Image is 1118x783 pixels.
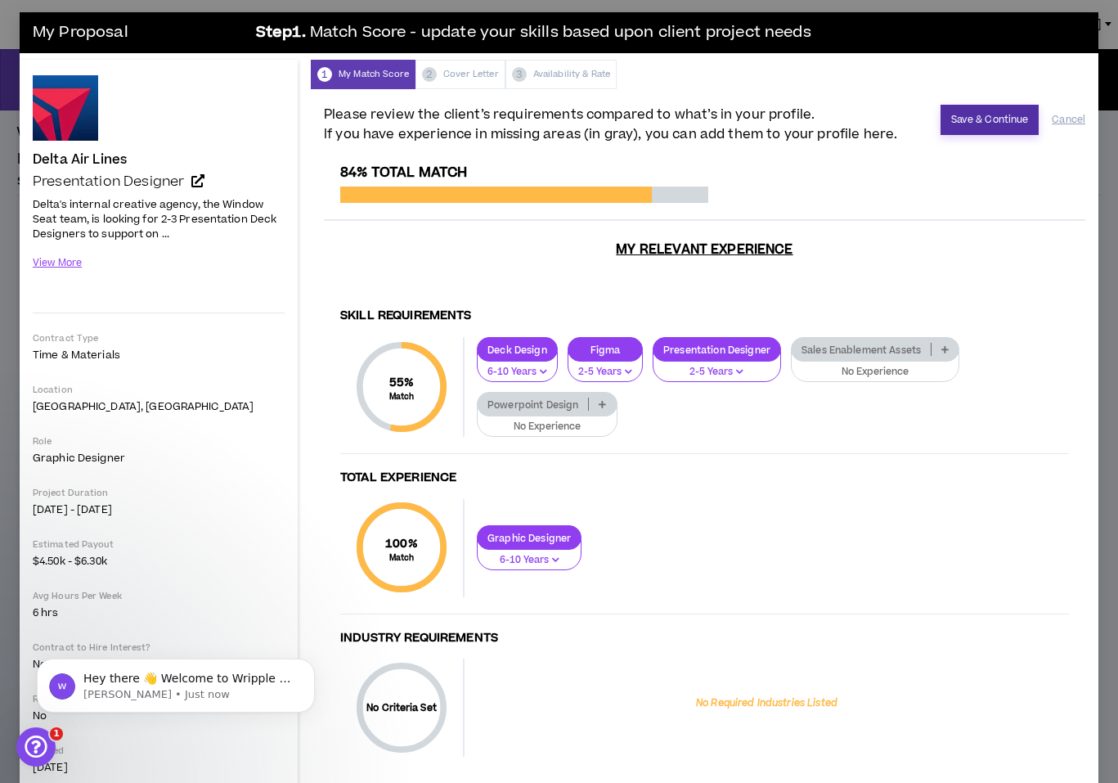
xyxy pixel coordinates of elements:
iframe: Intercom live chat [16,727,56,767]
h4: Total Experience [340,470,1069,486]
p: Location [33,384,285,396]
p: Role [33,435,285,448]
b: Step 1 . [256,21,306,45]
small: Match [389,391,415,403]
div: We typically reply in a few hours [34,345,273,362]
h4: Industry Requirements [340,631,1069,646]
button: 6-10 Years [477,539,581,570]
p: Powerpoint Design [478,398,588,411]
div: • [DATE] [128,275,173,292]
p: No Experience [801,365,949,380]
button: 2-5 Years [653,351,781,382]
span: 1 [317,67,332,82]
small: Match [385,552,418,564]
span: Match Score - update your skills based upon client project needs [310,21,811,45]
img: logo [33,31,62,57]
h4: Delta Air Lines [33,152,127,167]
button: Save & Continue [941,105,1039,135]
p: Deck Design [478,344,557,356]
iframe: Intercom notifications message [12,624,339,739]
p: No Required Industries Listed [696,696,837,711]
h4: Skill Requirements [340,308,1069,324]
span: Presentation Designer [33,172,184,191]
button: No Experience [477,406,617,437]
p: Graphic Designer [478,532,581,544]
p: Avg Hours Per Week [33,590,285,602]
a: Presentation Designer [33,173,285,190]
span: 55 % [389,374,415,391]
p: No Experience [487,420,607,434]
span: Please review the client’s requirements compared to what’s in your profile. If you have experienc... [324,105,897,144]
div: Profile image for Gabriella [222,26,255,59]
h3: My Proposal [33,16,245,49]
p: Estimated Payout [33,538,285,551]
button: 6-10 Years [477,351,558,382]
button: Help [218,511,327,576]
span: Help [259,551,285,563]
p: [DATE] [33,760,285,775]
p: Time & Materials [33,348,285,362]
p: 2-5 Years [663,365,770,380]
p: 6-10 Years [487,365,547,380]
div: Recent messageProfile image for GabriellaThis is fixed, thanks so much for your help.Gabriella•[D... [16,220,311,306]
span: 1 [50,727,63,740]
p: [DATE] - [DATE] [33,502,285,517]
span: 84% Total Match [340,163,467,182]
button: View More [33,249,82,277]
p: Contract Type [33,332,285,344]
div: Gabriella [73,275,124,292]
p: 2-5 Years [578,365,632,380]
p: Sales Enablement Assets [792,344,931,356]
p: How can we help? [33,172,294,200]
p: No Criteria Set [357,701,447,715]
div: Send us a messageWe typically reply in a few hours [16,314,311,376]
div: Close [281,26,311,56]
div: Send us a message [34,328,273,345]
button: Cancel [1052,106,1085,134]
button: Messages [109,511,218,576]
span: 100 % [385,535,418,552]
p: Delta's internal creative agency, the Window Seat team, is looking for 2-3 Presentation Deck Desi... [33,196,285,242]
span: Home [36,551,73,563]
div: Profile image for Gabriella [34,259,66,291]
div: Recent message [34,234,294,251]
div: Profile image for GabriellaThis is fixed, thanks so much for your help.Gabriella•[DATE] [17,245,310,305]
p: $4.50k - $6.30k [33,554,285,569]
div: My Match Score [311,60,415,89]
p: 6-10 Years [487,553,571,568]
p: Posted [33,745,285,757]
span: Graphic Designer [33,451,125,466]
span: This is fixed, thanks so much for your help. [73,259,320,272]
p: Figma [568,344,642,356]
p: Hi [PERSON_NAME] ! [33,116,294,172]
button: 2-5 Years [568,351,643,382]
p: [GEOGRAPHIC_DATA], [GEOGRAPHIC_DATA] [33,399,285,414]
p: 6 hrs [33,605,285,620]
span: Messages [136,551,192,563]
p: Project Duration [33,487,285,499]
button: No Experience [791,351,959,382]
p: Presentation Designer [653,344,780,356]
h3: My Relevant Experience [324,241,1085,293]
